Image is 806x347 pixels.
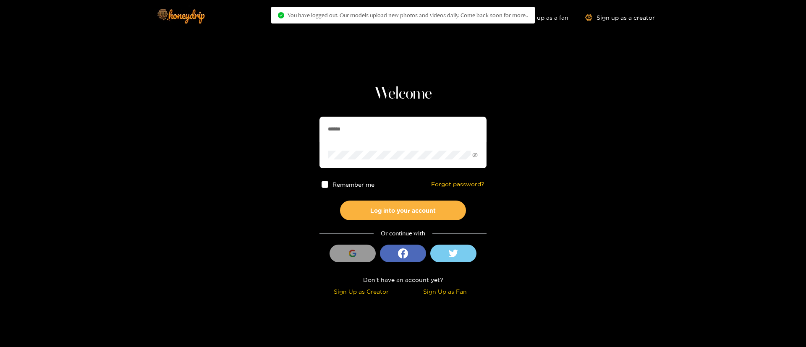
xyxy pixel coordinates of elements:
a: Sign up as a creator [585,14,655,21]
a: Forgot password? [431,181,484,188]
span: Remember me [333,181,375,188]
span: eye-invisible [472,152,478,158]
div: Don't have an account yet? [319,275,487,284]
span: check-circle [278,12,284,18]
div: Or continue with [319,229,487,238]
a: Sign up as a fan [511,14,568,21]
div: Sign Up as Creator [322,287,401,296]
button: Log into your account [340,201,466,220]
div: Sign Up as Fan [405,287,484,296]
span: You have logged out. Our models upload new photos and videos daily. Come back soon for more.. [288,12,528,18]
h1: Welcome [319,84,487,104]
